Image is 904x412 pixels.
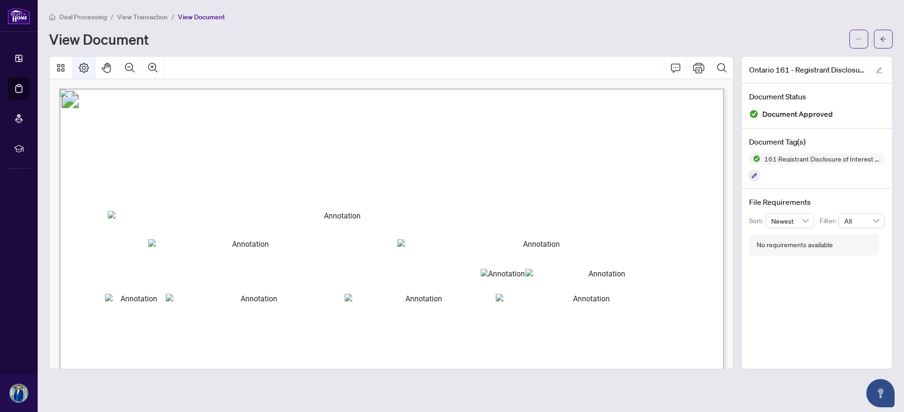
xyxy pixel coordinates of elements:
[49,14,56,20] span: home
[856,36,862,42] span: ellipsis
[880,36,887,42] span: arrow-left
[117,13,168,21] span: View Transaction
[49,32,149,47] h1: View Document
[876,67,882,73] span: edit
[844,214,879,228] span: All
[111,11,113,22] li: /
[749,109,759,119] img: Document Status
[771,214,809,228] span: Newest
[171,11,174,22] li: /
[749,153,760,164] img: Status Icon
[59,13,107,21] span: Deal Processing
[8,7,30,24] img: logo
[866,379,895,407] button: Open asap
[757,240,833,250] div: No requirements available
[749,91,885,102] h4: Document Status
[762,108,833,121] span: Document Approved
[178,13,225,21] span: View Document
[749,196,885,208] h4: File Requirements
[820,216,839,226] p: Filter:
[749,216,766,226] p: Sort:
[760,155,885,162] span: 161 Registrant Disclosure of Interest - Disposition ofProperty
[749,136,885,147] h4: Document Tag(s)
[749,64,867,75] span: Ontario 161 - Registrant Disclosure of Interest Disposition of Property 2 1 EXECUTED EXECUTED.pdf
[10,384,28,402] img: Profile Icon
